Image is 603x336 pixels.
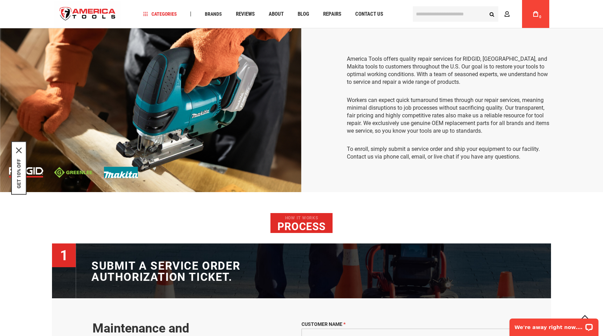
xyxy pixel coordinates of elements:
a: Contact Us [352,9,386,19]
a: Brands [202,9,225,19]
a: Categories [140,9,180,19]
iframe: LiveChat chat widget [505,314,603,336]
span: Reviews [236,12,255,17]
span: About [269,12,284,17]
span: Categories [143,12,177,16]
div: 1 [52,243,76,267]
p: America Tools offers quality repair services for RIDGID, [GEOGRAPHIC_DATA], and Makita tools to c... [347,55,551,86]
img: Service Banner [9,167,44,178]
span: 0 [539,15,541,19]
h3: Submit a Service Order Authorization Ticket. [76,243,264,298]
button: GET 10% OFF [16,159,22,189]
a: Repairs [320,9,344,19]
span: Customer Name [301,321,342,327]
svg: close icon [16,148,22,153]
span: Repairs [323,12,341,17]
span: Blog [298,12,309,17]
p: Workers can expect quick turnaround times through our repair services, meaning minimal disruption... [347,96,551,135]
a: About [266,9,287,19]
button: Search [485,7,498,21]
span: Brands [205,12,222,16]
a: Reviews [233,9,258,19]
img: Service Banner [54,167,94,178]
a: Blog [295,9,312,19]
a: store logo [54,1,121,27]
span: Contact Us [355,12,383,17]
img: America Tools [54,1,121,27]
button: Close [16,148,22,153]
span: How it works [277,216,325,220]
img: Service Banner [104,167,138,178]
h2: Process [270,213,332,233]
p: To enroll, simply submit a service order and ship your equipment to our facility. Contact us via ... [347,145,551,161]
